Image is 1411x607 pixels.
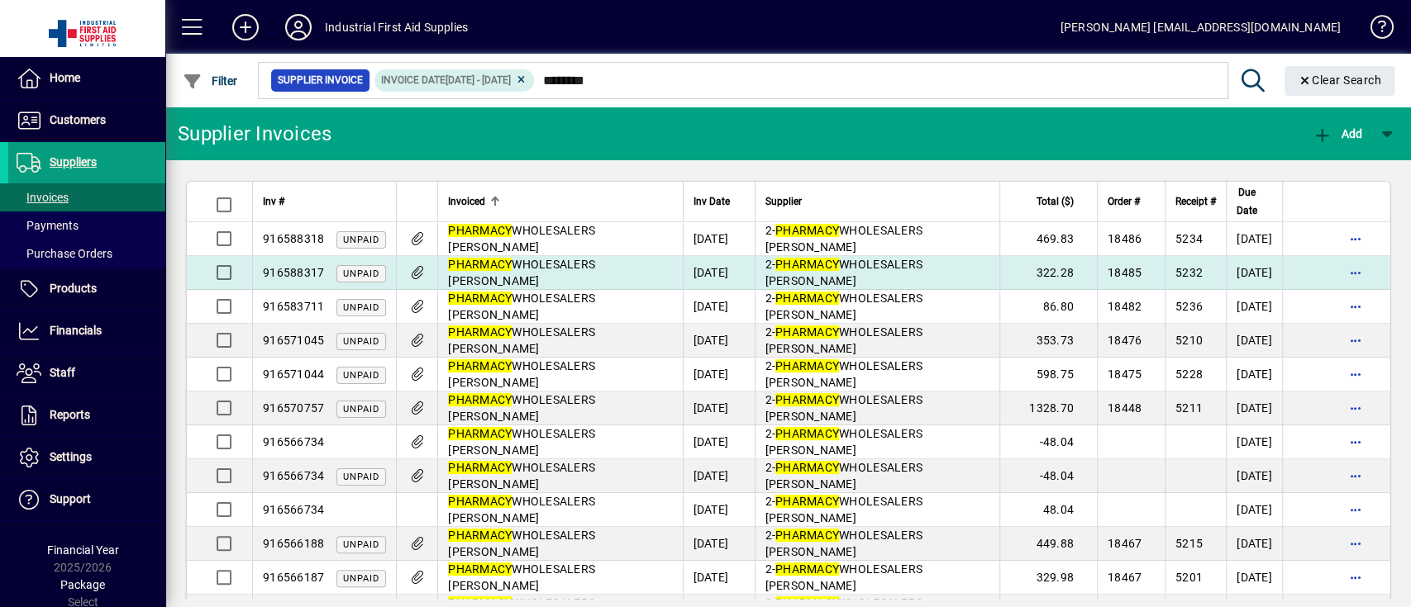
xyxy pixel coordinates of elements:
[8,311,165,352] a: Financials
[8,395,165,436] a: Reports
[50,366,75,379] span: Staff
[1108,300,1142,313] span: 18482
[775,495,839,508] em: PHARMACY
[683,256,755,290] td: [DATE]
[8,211,165,239] a: Payments
[1175,537,1203,550] span: 5215
[694,192,745,211] div: Inv Date
[448,427,595,457] span: WHOLESALERS [PERSON_NAME]
[1226,561,1282,595] td: [DATE]
[50,113,106,126] span: Customers
[446,74,511,86] span: [DATE] - [DATE]
[765,258,922,287] span: WHOLESALERS [PERSON_NAME]
[1342,327,1369,353] button: More options
[765,325,922,355] span: WHOLESALERS [PERSON_NAME]
[8,268,165,310] a: Products
[8,479,165,520] a: Support
[999,425,1097,459] td: -48.04
[775,359,839,372] em: PHARMACY
[683,493,755,527] td: [DATE]
[50,155,97,168] span: Suppliers
[1342,564,1369,590] button: More options
[1108,571,1142,584] span: 18467
[448,359,512,372] em: PHARMACY
[448,562,512,576] em: PHARMACY
[1226,459,1282,493] td: [DATE]
[263,537,324,550] span: 916566188
[17,191,69,204] span: Invoices
[1175,571,1203,584] span: 5201
[1108,232,1142,245] span: 18486
[1226,222,1282,256] td: [DATE]
[263,192,386,211] div: Inv #
[1175,232,1203,245] span: 5234
[1309,119,1366,149] button: Add
[999,222,1097,256] td: 469.83
[263,571,324,584] span: 916566187
[278,72,363,88] span: Supplier Invoice
[765,393,772,406] span: 2
[325,14,468,40] div: Industrial First Aid Supplies
[50,492,91,505] span: Support
[1010,192,1089,211] div: Total ($)
[8,437,165,478] a: Settings
[448,393,595,423] span: WHOLESALERS [PERSON_NAME]
[343,370,379,381] span: Unpaid
[1226,493,1282,527] td: [DATE]
[765,495,922,524] span: WHOLESALERS [PERSON_NAME]
[1175,368,1203,381] span: 5228
[1108,401,1142,415] span: 18448
[448,359,595,389] span: WHOLESALERS [PERSON_NAME]
[448,427,512,440] em: PHARMACY
[1061,14,1341,40] div: [PERSON_NAME] [EMAIL_ADDRESS][DOMAIN_NAME]
[263,401,324,415] span: 916570757
[263,503,324,516] span: 916566734
[1108,334,1142,347] span: 18476
[775,292,839,305] em: PHARMACY
[755,391,999,425] td: -
[1226,256,1282,290] td: [DATE]
[448,258,512,271] em: PHARMACY
[755,561,999,595] td: -
[999,324,1097,358] td: 353.73
[448,529,595,558] span: WHOLESALERS [PERSON_NAME]
[999,358,1097,391] td: 598.75
[765,427,922,457] span: WHOLESALERS [PERSON_NAME]
[683,358,755,391] td: [DATE]
[448,495,512,508] em: PHARMACY
[8,183,165,211] a: Invoices
[755,527,999,561] td: -
[765,224,922,254] span: WHOLESALERS [PERSON_NAME]
[50,450,92,463] span: Settings
[765,224,772,237] span: 2
[1108,266,1142,279] span: 18485
[343,539,379,550] span: Unpaid
[343,268,379,279] span: Unpaid
[448,529,512,542] em: PHARMACY
[47,543,119,557] span: Financial Year
[999,290,1097,324] td: 86.80
[263,469,324,482] span: 916566734
[17,247,112,260] span: Purchase Orders
[50,71,80,84] span: Home
[775,393,839,406] em: PHARMACY
[765,292,922,321] span: WHOLESALERS [PERSON_NAME]
[8,100,165,141] a: Customers
[999,493,1097,527] td: 48.04
[999,561,1097,595] td: 329.98
[1342,429,1369,455] button: More options
[765,292,772,305] span: 2
[1342,293,1369,320] button: More options
[755,358,999,391] td: -
[448,292,512,305] em: PHARMACY
[1342,225,1369,252] button: More options
[999,256,1097,290] td: 322.28
[343,573,379,584] span: Unpaid
[775,258,839,271] em: PHARMACY
[448,292,595,321] span: WHOLESALERS [PERSON_NAME]
[183,74,238,88] span: Filter
[263,300,324,313] span: 916583711
[343,302,379,313] span: Unpaid
[683,290,755,324] td: [DATE]
[50,282,97,295] span: Products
